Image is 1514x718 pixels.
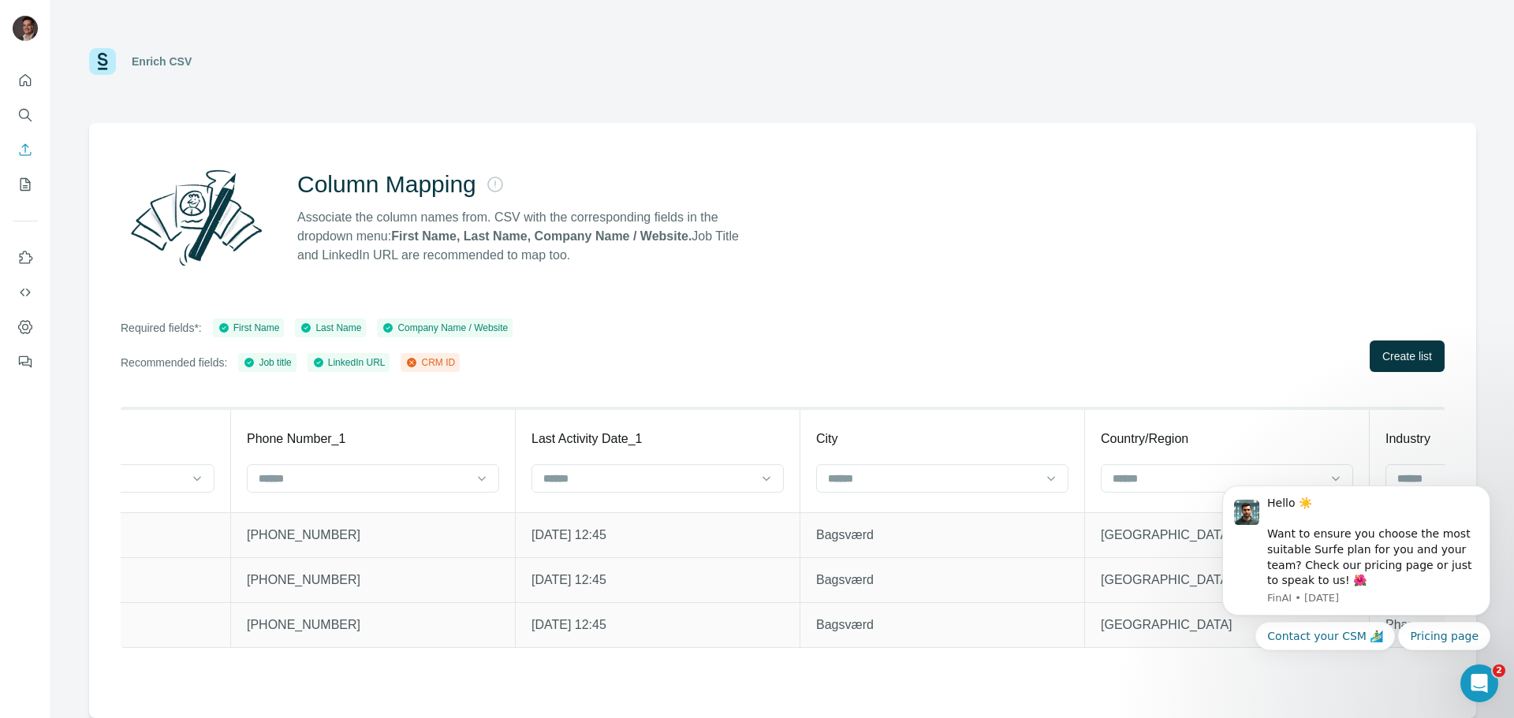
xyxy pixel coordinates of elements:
div: Enrich CSV [132,54,192,69]
button: Feedback [13,348,38,376]
iframe: Intercom live chat [1460,664,1498,702]
img: Avatar [13,16,38,41]
img: Surfe Illustration - Column Mapping [121,161,272,274]
p: Bagsværd [816,526,1068,545]
span: Create list [1382,348,1432,364]
p: [DATE] 12:45 [531,616,784,634]
p: [GEOGRAPHIC_DATA] [1101,526,1353,545]
h2: Column Mapping [297,170,476,199]
div: First Name [218,321,280,335]
p: Bagsværd [816,571,1068,590]
p: Phone Number_1 [247,430,345,448]
button: Create list [1370,340,1445,372]
span: 2 [1493,664,1505,677]
p: Required fields*: [121,320,202,336]
button: Use Surfe on LinkedIn [13,244,38,272]
button: Search [13,101,38,129]
div: LinkedIn URL [312,355,386,370]
iframe: Intercom notifications message [1199,466,1514,710]
p: Industry [1385,430,1430,448]
p: City [816,430,838,448]
strong: First Name, Last Name, Company Name / Website. [391,229,692,243]
p: [PHONE_NUMBER] [247,526,499,545]
div: Company Name / Website [382,321,508,335]
p: Last Activity Date_1 [531,430,643,448]
button: Use Surfe API [13,278,38,307]
button: Enrich CSV [13,136,38,164]
p: [GEOGRAPHIC_DATA] [1101,571,1353,590]
div: Job title [243,355,291,370]
button: My lists [13,170,38,199]
img: Surfe Logo [89,48,116,75]
p: [PHONE_NUMBER] [247,616,499,634]
p: [PHONE_NUMBER] [247,571,499,590]
button: Quick start [13,66,38,95]
p: Recommended fields: [121,355,227,370]
button: Dashboard [13,313,38,341]
p: Country/Region [1101,430,1188,448]
p: [DATE] 12:45 [531,526,784,545]
p: Associate the column names from. CSV with the corresponding fields in the dropdown menu: Job Titl... [297,208,753,265]
p: [GEOGRAPHIC_DATA] [1101,616,1353,634]
p: Bagsværd [816,616,1068,634]
div: CRM ID [405,355,455,370]
div: Last Name [300,321,361,335]
p: [DATE] 12:45 [531,571,784,590]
